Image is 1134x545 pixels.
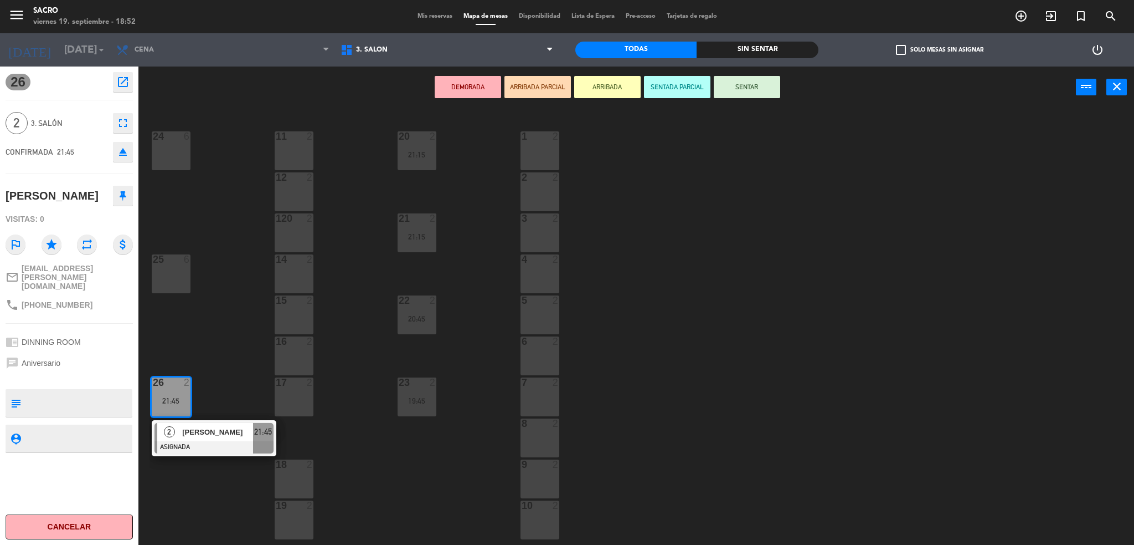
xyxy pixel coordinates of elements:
[31,117,107,130] span: 3. SALÓN
[430,378,436,388] div: 2
[435,76,501,98] button: DEMORADA
[8,7,25,23] i: menu
[77,235,97,254] i: repeat
[553,254,559,264] div: 2
[164,426,175,437] span: 2
[116,116,130,130] i: fullscreen
[896,45,906,55] span: check_box_outline_blank
[113,235,133,254] i: attach_money
[307,131,313,141] div: 2
[1014,9,1028,23] i: add_circle_outline
[182,426,253,438] span: [PERSON_NAME]
[553,460,559,470] div: 2
[553,213,559,223] div: 2
[1106,79,1127,95] button: close
[22,338,81,347] span: DINNING ROOM
[6,515,133,539] button: Cancelar
[1074,9,1087,23] i: turned_in_not
[307,501,313,511] div: 2
[1091,43,1104,57] i: power_settings_new
[504,76,571,98] button: ARRIBADA PARCIAL
[553,337,559,347] div: 2
[307,296,313,305] div: 2
[574,76,641,98] button: ARRIBADA
[412,13,458,19] span: Mis reservas
[6,187,99,205] div: [PERSON_NAME]
[307,378,313,388] div: 2
[42,235,61,254] i: star
[116,145,130,159] i: eject
[152,397,190,405] div: 21:45
[430,213,436,223] div: 2
[6,335,19,349] i: chrome_reader_mode
[113,72,133,92] button: open_in_new
[430,296,436,305] div: 2
[33,6,136,17] div: Sacro
[1104,9,1117,23] i: search
[553,131,559,141] div: 2
[254,425,272,439] span: 21:45
[307,213,313,223] div: 2
[6,356,19,370] i: chat
[6,210,133,229] div: Visitas: 0
[8,7,25,27] button: menu
[714,76,780,98] button: SENTAR
[620,13,661,19] span: Pre-acceso
[566,13,620,19] span: Lista de Espera
[22,300,92,309] span: [PHONE_NUMBER]
[6,264,133,291] a: mail_outline[EMAIL_ADDRESS][PERSON_NAME][DOMAIN_NAME]
[135,46,154,54] span: Cena
[553,501,559,511] div: 2
[6,112,28,134] span: 2
[430,131,436,141] div: 2
[398,315,436,323] div: 20:45
[6,147,53,156] span: CONFIRMADA
[184,378,190,388] div: 2
[6,298,19,312] i: phone
[644,76,710,98] button: SENTADA PARCIAL
[184,131,190,141] div: 6
[307,460,313,470] div: 2
[113,142,133,162] button: eject
[9,432,22,445] i: person_pin
[307,172,313,182] div: 2
[513,13,566,19] span: Disponibilidad
[6,271,19,284] i: mail_outline
[184,254,190,264] div: 6
[22,264,133,291] span: [EMAIL_ADDRESS][PERSON_NAME][DOMAIN_NAME]
[307,254,313,264] div: 2
[356,46,388,54] span: 3. SALÓN
[113,113,133,133] button: fullscreen
[398,233,436,241] div: 21:15
[553,419,559,429] div: 2
[1076,79,1096,95] button: power_input
[57,147,74,156] span: 21:45
[33,17,136,28] div: viernes 19. septiembre - 18:52
[697,42,818,58] div: Sin sentar
[575,42,697,58] div: Todas
[896,45,983,55] label: Solo mesas sin asignar
[6,235,25,254] i: outlined_flag
[1044,9,1058,23] i: exit_to_app
[9,397,22,409] i: subject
